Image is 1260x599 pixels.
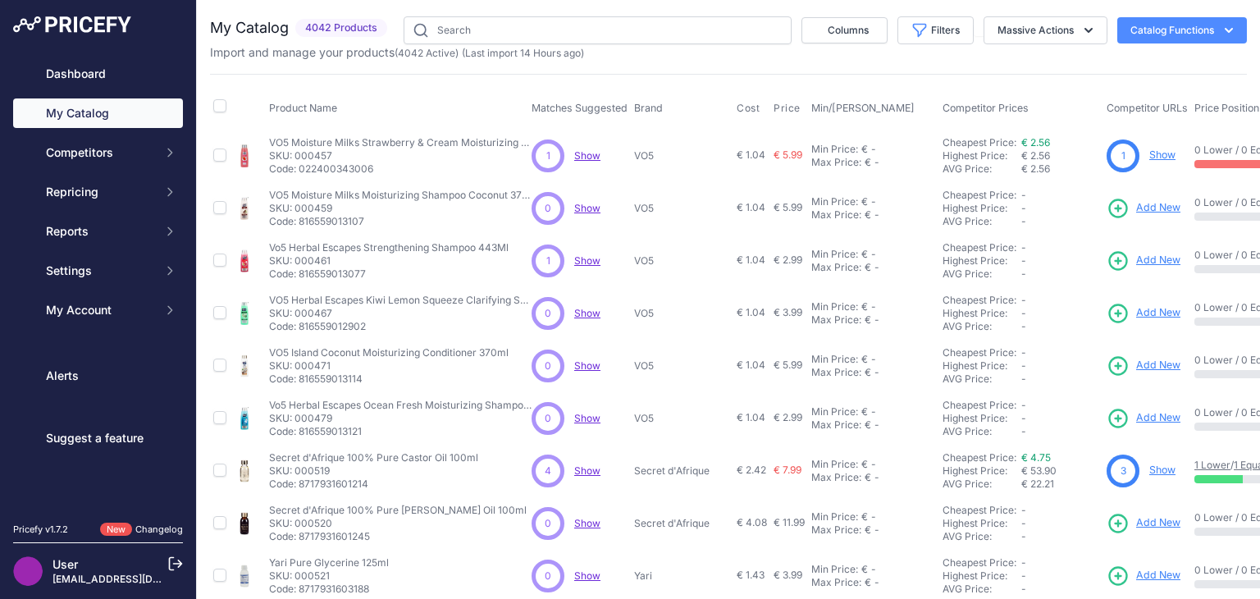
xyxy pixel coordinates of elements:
[269,215,532,228] p: Code: 816559013107
[774,102,801,115] span: Price
[943,136,1016,149] a: Cheapest Price:
[269,162,532,176] p: Code: 022400343006
[46,263,153,279] span: Settings
[1107,354,1180,377] a: Add New
[811,102,915,114] span: Min/[PERSON_NAME]
[811,248,858,261] div: Min Price:
[1107,565,1180,588] a: Add New
[574,254,600,267] a: Show
[943,478,1021,491] div: AVG Price:
[1021,556,1026,569] span: -
[1021,294,1026,306] span: -
[774,254,802,266] span: € 2.99
[269,320,532,333] p: Code: 816559012902
[1021,464,1057,477] span: € 53.90
[811,156,861,169] div: Max Price:
[943,425,1021,438] div: AVG Price:
[269,202,532,215] p: SKU: 000459
[1021,359,1026,372] span: -
[574,359,600,372] span: Show
[269,359,509,373] p: SKU: 000471
[871,471,879,484] div: -
[574,202,600,214] span: Show
[395,47,459,59] span: ( )
[574,307,600,319] a: Show
[943,102,1029,114] span: Competitor Prices
[943,307,1021,320] div: Highest Price:
[13,361,183,391] a: Alerts
[269,149,532,162] p: SKU: 000457
[1107,197,1180,220] a: Add New
[774,516,805,528] span: € 11.99
[1021,320,1026,332] span: -
[943,412,1021,425] div: Highest Price:
[13,177,183,207] button: Repricing
[737,516,767,528] span: € 4.08
[865,313,871,327] div: €
[943,241,1016,254] a: Cheapest Price:
[943,517,1021,530] div: Highest Price:
[861,563,868,576] div: €
[574,517,600,529] span: Show
[871,418,879,432] div: -
[1149,149,1176,161] a: Show
[865,576,871,589] div: €
[1021,189,1026,201] span: -
[269,556,389,569] p: Yari Pure Glycerine 125ml
[871,208,879,222] div: -
[295,19,387,38] span: 4042 Products
[861,300,868,313] div: €
[774,411,802,423] span: € 2.99
[462,47,584,59] span: (Last import 14 Hours ago)
[774,149,802,161] span: € 5.99
[943,320,1021,333] div: AVG Price:
[861,510,868,524] div: €
[737,254,765,266] span: € 1.04
[865,418,871,432] div: €
[811,524,861,537] div: Max Price:
[1021,504,1026,516] span: -
[865,366,871,379] div: €
[868,143,876,156] div: -
[943,215,1021,228] div: AVG Price:
[634,202,730,215] p: VO5
[811,366,861,379] div: Max Price:
[811,458,858,471] div: Min Price:
[871,313,879,327] div: -
[737,464,766,476] span: € 2.42
[943,530,1021,543] div: AVG Price:
[943,504,1016,516] a: Cheapest Price:
[13,217,183,246] button: Reports
[545,464,551,478] span: 4
[269,241,509,254] p: Vo5 Herbal Escapes Strengthening Shampoo 443Ml
[871,524,879,537] div: -
[269,517,527,530] p: SKU: 000520
[545,569,551,583] span: 0
[868,300,876,313] div: -
[574,149,600,162] a: Show
[811,510,858,524] div: Min Price:
[269,530,527,543] p: Code: 8717931601245
[811,471,861,484] div: Max Price:
[13,59,183,503] nav: Sidebar
[1107,302,1180,325] a: Add New
[13,523,68,537] div: Pricefy v1.7.2
[574,569,600,582] a: Show
[634,359,730,373] p: VO5
[1021,399,1026,411] span: -
[811,261,861,274] div: Max Price:
[1107,407,1180,430] a: Add New
[634,307,730,320] p: VO5
[135,524,183,535] a: Changelog
[532,102,628,114] span: Matches Suggested
[811,405,858,418] div: Min Price:
[943,346,1016,359] a: Cheapest Price:
[1107,512,1180,535] a: Add New
[269,346,509,359] p: VO5 Island Coconut Moisturizing Conditioner 370ml
[269,267,509,281] p: Code: 816559013077
[737,569,765,581] span: € 1.43
[210,16,289,39] h2: My Catalog
[269,189,532,202] p: VO5 Moisture Milks Moisturizing Shampoo Coconut 370ml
